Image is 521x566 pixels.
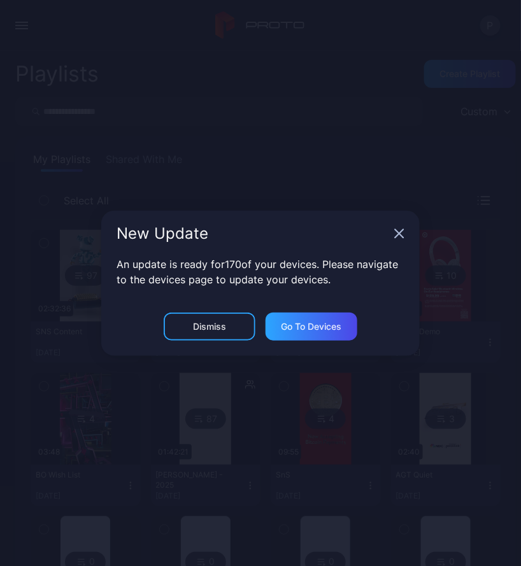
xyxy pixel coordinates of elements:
[266,313,357,341] button: Go to devices
[282,322,342,332] div: Go to devices
[193,322,226,332] div: Dismiss
[117,226,389,241] div: New Update
[117,257,404,287] p: An update is ready for 170 of your devices. Please navigate to the devices page to update your de...
[164,313,255,341] button: Dismiss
